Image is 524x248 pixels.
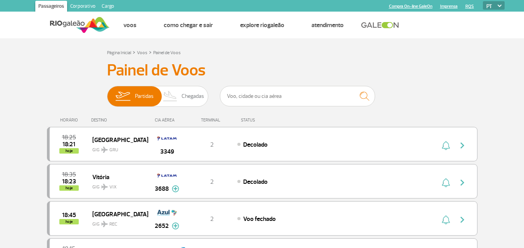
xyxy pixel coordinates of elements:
img: slider-desembarque [159,86,182,106]
span: 2 [210,215,214,223]
a: Voos [123,21,137,29]
span: GRU [109,147,118,154]
div: HORÁRIO [49,118,92,123]
img: sino-painel-voo.svg [442,178,450,187]
span: [GEOGRAPHIC_DATA] [92,209,142,219]
div: CIA AÉREA [148,118,187,123]
img: mais-info-painel-voo.svg [172,185,179,192]
img: seta-direita-painel-voo.svg [458,215,467,224]
img: seta-direita-painel-voo.svg [458,141,467,150]
img: destiny_airplane.svg [101,221,108,227]
span: REC [109,221,117,228]
span: 2652 [155,221,169,231]
span: hoje [59,148,79,154]
h3: Painel de Voos [107,61,417,80]
a: Como chegar e sair [164,21,213,29]
a: Compra On-line GaleOn [389,4,432,9]
a: Explore RIOgaleão [240,21,284,29]
span: [GEOGRAPHIC_DATA] [92,135,142,145]
a: Cargo [99,1,117,13]
a: Painel de Voos [153,50,181,56]
span: Voo fechado [243,215,276,223]
span: 2 [210,141,214,149]
img: seta-direita-painel-voo.svg [458,178,467,187]
img: slider-embarque [111,86,135,106]
a: > [149,48,152,56]
img: sino-painel-voo.svg [442,215,450,224]
input: Voo, cidade ou cia aérea [220,86,375,106]
span: Decolado [243,178,268,186]
a: Passageiros [35,1,67,13]
span: Decolado [243,141,268,149]
a: Página Inicial [107,50,131,56]
span: 2025-10-01 18:23:10 [62,179,76,184]
span: Partidas [135,86,154,106]
span: Vitória [92,172,142,182]
a: Atendimento [311,21,344,29]
span: hoje [59,219,79,224]
span: VIX [109,184,117,191]
img: destiny_airplane.svg [101,147,108,153]
a: Corporativo [67,1,99,13]
img: sino-painel-voo.svg [442,141,450,150]
span: GIG [92,180,142,191]
span: hoje [59,185,79,191]
div: STATUS [237,118,300,123]
div: TERMINAL [187,118,237,123]
a: Voos [137,50,147,56]
span: GIG [92,217,142,228]
span: 2 [210,178,214,186]
a: > [133,48,135,56]
div: DESTINO [91,118,148,123]
span: 3349 [160,147,174,156]
span: Chegadas [182,86,204,106]
span: 2025-10-01 18:21:09 [62,142,75,147]
img: destiny_airplane.svg [101,184,108,190]
span: 2025-10-01 18:45:00 [62,212,76,218]
a: Imprensa [440,4,458,9]
img: mais-info-painel-voo.svg [172,222,179,229]
span: GIG [92,142,142,154]
span: 3688 [155,184,169,193]
span: 2025-10-01 18:35:00 [62,172,76,177]
span: 2025-10-01 18:25:00 [62,135,76,140]
a: RQS [465,4,474,9]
